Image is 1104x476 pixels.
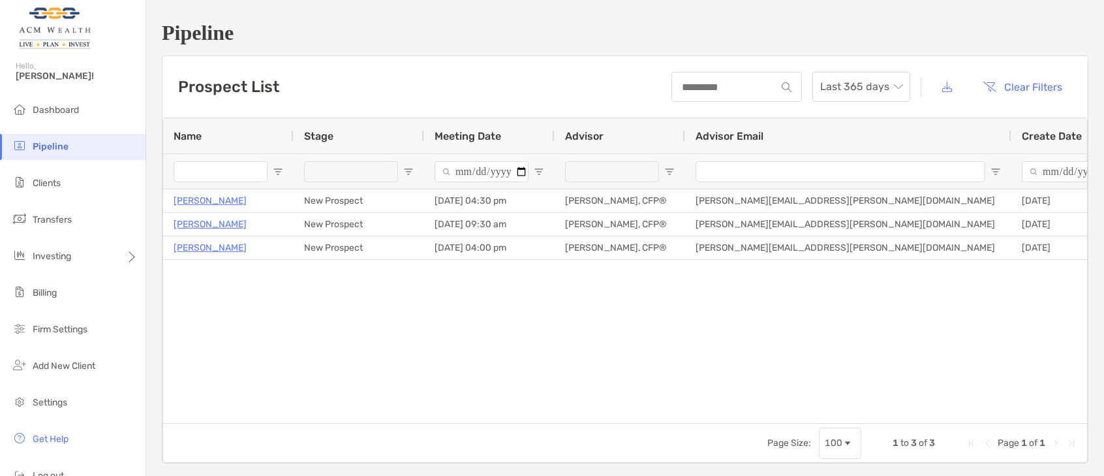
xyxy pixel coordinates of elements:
[174,216,247,232] a: [PERSON_NAME]
[273,167,283,177] button: Open Filter Menu
[162,21,1088,45] h1: Pipeline
[820,72,902,101] span: Last 365 days
[16,71,138,82] span: [PERSON_NAME]!
[424,189,555,212] div: [DATE] 04:30 pm
[435,161,529,182] input: Meeting Date Filter Input
[1021,437,1027,449] span: 1
[782,82,791,92] img: input icon
[33,397,67,408] span: Settings
[424,236,555,259] div: [DATE] 04:00 pm
[33,360,95,372] span: Add New Client
[424,213,555,236] div: [DATE] 09:30 am
[33,287,57,298] span: Billing
[12,284,27,300] img: billing icon
[12,247,27,263] img: investing icon
[990,167,1001,177] button: Open Filter Menu
[16,5,93,52] img: Zoe Logo
[33,178,61,189] span: Clients
[685,236,1011,259] div: [PERSON_NAME][EMAIL_ADDRESS][PERSON_NAME][DOMAIN_NAME]
[1066,438,1077,449] div: Last Page
[929,437,935,449] span: 3
[767,437,811,449] div: Page Size:
[685,189,1011,212] div: [PERSON_NAME][EMAIL_ADDRESS][PERSON_NAME][DOMAIN_NAME]
[911,437,917,449] span: 3
[12,321,27,336] img: firm-settings icon
[982,438,992,449] div: Previous Page
[1022,130,1082,142] span: Create Date
[12,211,27,227] img: transfers icon
[919,437,927,449] span: of
[900,437,909,449] span: to
[178,78,279,96] h3: Prospect List
[304,130,333,142] span: Stage
[825,437,842,449] div: 100
[555,236,685,259] div: [PERSON_NAME], CFP®
[435,130,501,142] span: Meeting Date
[12,138,27,153] img: pipeline icon
[685,213,1011,236] div: [PERSON_NAME][EMAIL_ADDRESS][PERSON_NAME][DOMAIN_NAME]
[12,430,27,446] img: get-help icon
[33,434,69,445] span: Get Help
[294,236,424,259] div: New Prospect
[294,189,424,212] div: New Prospect
[696,130,763,142] span: Advisor Email
[33,141,69,152] span: Pipeline
[33,214,72,225] span: Transfers
[973,72,1072,101] button: Clear Filters
[12,101,27,117] img: dashboard icon
[565,130,604,142] span: Advisor
[534,167,544,177] button: Open Filter Menu
[174,240,247,256] a: [PERSON_NAME]
[966,438,977,449] div: First Page
[294,213,424,236] div: New Prospect
[1029,437,1037,449] span: of
[33,251,71,262] span: Investing
[12,174,27,190] img: clients icon
[33,104,79,116] span: Dashboard
[1050,438,1061,449] div: Next Page
[403,167,414,177] button: Open Filter Menu
[893,437,898,449] span: 1
[174,161,268,182] input: Name Filter Input
[33,324,87,335] span: Firm Settings
[1039,437,1045,449] span: 1
[174,193,247,209] a: [PERSON_NAME]
[174,130,202,142] span: Name
[819,428,861,459] div: Page Size
[12,394,27,409] img: settings icon
[696,161,985,182] input: Advisor Email Filter Input
[555,189,685,212] div: [PERSON_NAME], CFP®
[664,167,675,177] button: Open Filter Menu
[555,213,685,236] div: [PERSON_NAME], CFP®
[998,437,1019,449] span: Page
[12,357,27,373] img: add_new_client icon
